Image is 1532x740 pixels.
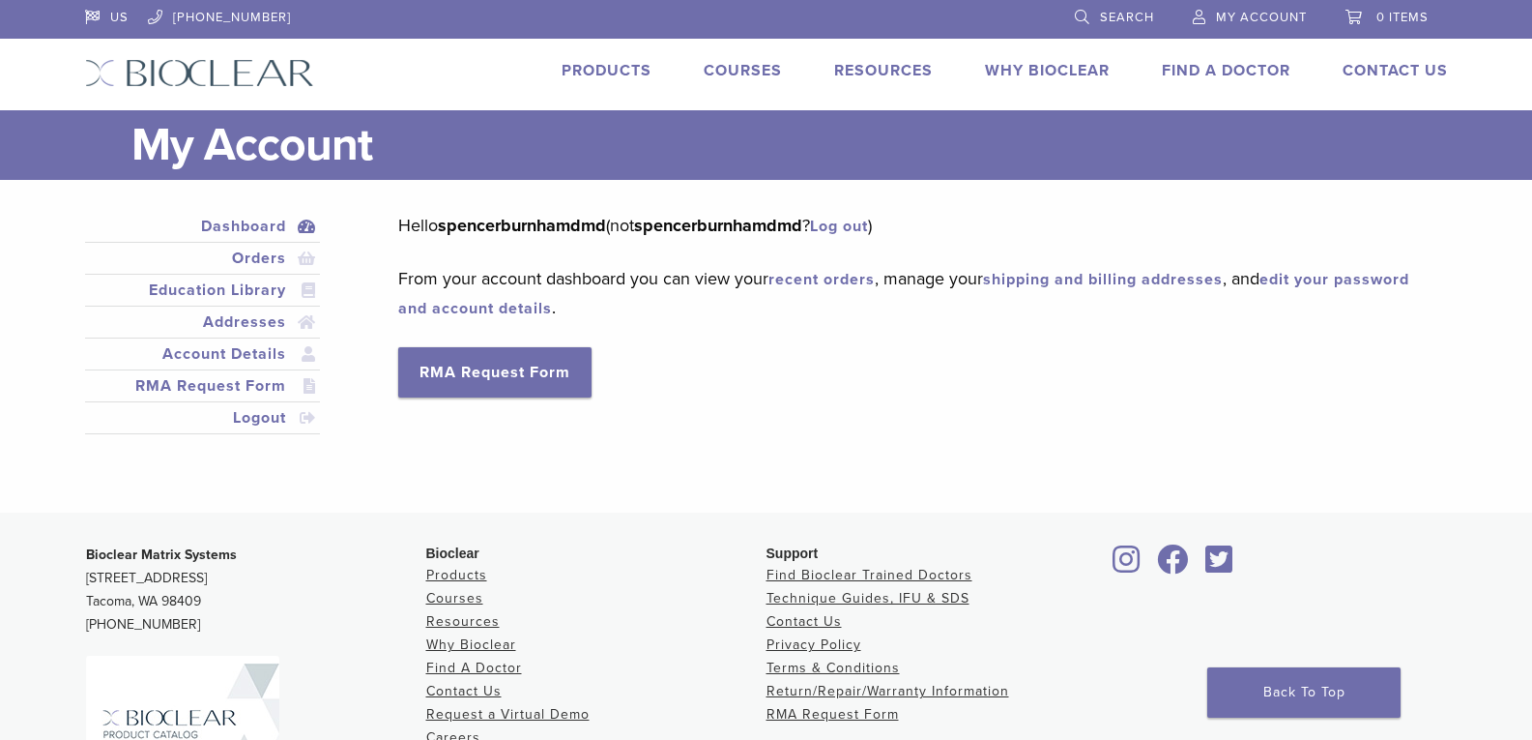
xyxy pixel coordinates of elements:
[89,311,317,334] a: Addresses
[766,660,900,676] a: Terms & Conditions
[1100,10,1154,25] span: Search
[834,61,933,80] a: Resources
[89,374,317,398] a: RMA Request Form
[89,279,317,302] a: Education Library
[89,247,317,270] a: Orders
[86,544,426,636] p: [STREET_ADDRESS] Tacoma, WA 98409 [PHONE_NUMBER]
[438,215,606,236] strong: spencerburnhamdmd
[398,211,1418,240] p: Hello (not ? )
[1162,61,1290,80] a: Find A Doctor
[1207,667,1401,718] a: Back To Top
[768,270,875,289] a: recent orders
[89,406,317,429] a: Logout
[1376,10,1429,25] span: 0 items
[766,683,1009,699] a: Return/Repair/Warranty Information
[766,706,899,723] a: RMA Request Form
[398,264,1418,322] p: From your account dashboard you can view your , manage your , and .
[426,636,516,653] a: Why Bioclear
[398,347,592,398] a: RMA Request Form
[1107,556,1147,576] a: Bioclear
[1216,10,1307,25] span: My Account
[766,546,819,561] span: Support
[562,61,651,80] a: Products
[89,342,317,366] a: Account Details
[426,567,487,583] a: Products
[85,59,314,87] img: Bioclear
[426,613,500,630] a: Resources
[426,683,502,699] a: Contact Us
[1151,556,1196,576] a: Bioclear
[985,61,1110,80] a: Why Bioclear
[766,613,842,630] a: Contact Us
[426,706,590,723] a: Request a Virtual Demo
[85,211,321,458] nav: Account pages
[810,217,868,236] a: Log out
[426,660,522,676] a: Find A Doctor
[766,567,972,583] a: Find Bioclear Trained Doctors
[983,270,1223,289] a: shipping and billing addresses
[766,590,969,607] a: Technique Guides, IFU & SDS
[634,215,802,236] strong: spencerburnhamdmd
[704,61,782,80] a: Courses
[426,590,483,607] a: Courses
[89,215,317,238] a: Dashboard
[1200,556,1240,576] a: Bioclear
[86,547,237,563] strong: Bioclear Matrix Systems
[1343,61,1448,80] a: Contact Us
[766,636,861,653] a: Privacy Policy
[426,546,479,561] span: Bioclear
[131,110,1448,180] h1: My Account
